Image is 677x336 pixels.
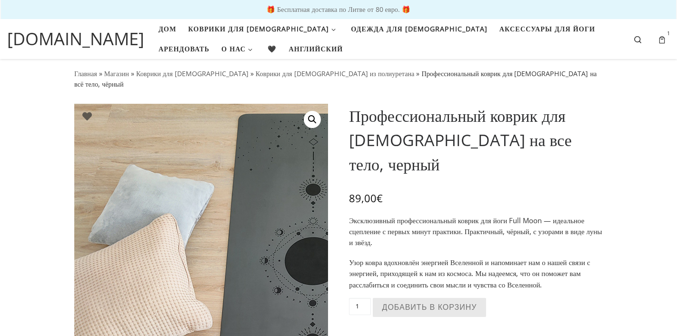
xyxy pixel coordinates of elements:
a: 🖤 [265,39,280,59]
a: Дом [156,19,179,39]
font: Профессиональный коврик для [DEMOGRAPHIC_DATA] на все тело, черный [349,105,572,175]
font: Аксессуары для йоги [499,24,595,33]
font: Эксклюзивный профессиональный коврик для йоги Full Moon — идеальное сцепление с первых минут прак... [349,216,602,247]
a: Коврики для [DEMOGRAPHIC_DATA] [136,69,249,78]
font: [DOMAIN_NAME] [7,27,144,50]
a: Коврики для [DEMOGRAPHIC_DATA] из полиуретана [256,69,415,78]
font: Узор ковра вдохновлён энергией Вселенной и напоминает нам о нашей связи с энергией, приходящей к ... [349,257,590,289]
font: О нас [221,44,246,53]
font: Одежда для [DEMOGRAPHIC_DATA] [351,24,488,33]
font: » [99,69,102,78]
font: 89,00 [349,191,377,205]
font: Арендовать [159,44,209,53]
font: » [416,69,419,78]
font: » [131,69,134,78]
a: View full-screen image gallery [304,111,321,128]
font: 🖤 [268,44,277,53]
a: Арендовать [156,39,213,59]
font: Добавить в корзину [382,303,477,311]
a: Английский [286,39,346,59]
a: [DOMAIN_NAME] [7,26,144,52]
font: 🎁 Бесплатная доставка по Литве от 80 евро. 🎁 [267,5,410,14]
a: Аксессуары для йоги [497,19,598,39]
a: Магазин [104,69,129,78]
sup: 1 [667,33,670,44]
font: € [377,191,383,205]
a: Одежда для [DEMOGRAPHIC_DATA] [348,19,490,39]
a: Коврики для [DEMOGRAPHIC_DATA] [185,19,342,39]
button: Добавить в корзину [373,298,487,317]
a: 1 [650,25,677,54]
font: Английский [289,44,343,53]
input: Produkto kiekis [349,298,370,315]
font: Коврики для [DEMOGRAPHIC_DATA] [188,24,329,33]
font: » [250,69,254,78]
a: Главная [74,69,97,78]
font: Дом [159,24,176,33]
